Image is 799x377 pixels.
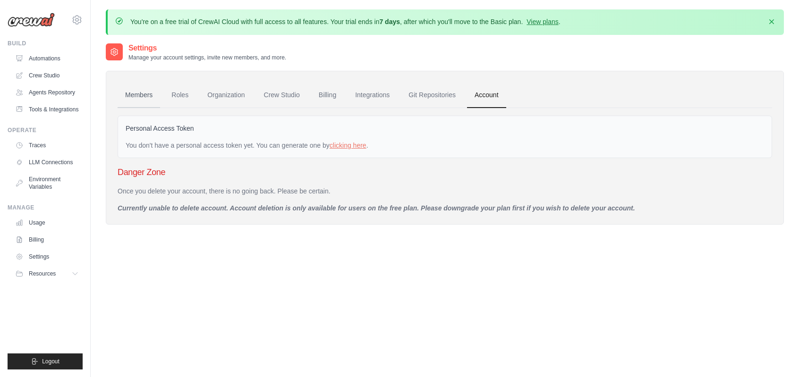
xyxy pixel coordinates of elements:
[11,266,83,281] button: Resources
[11,51,83,66] a: Automations
[128,54,286,61] p: Manage your account settings, invite new members, and more.
[42,358,59,365] span: Logout
[8,40,83,47] div: Build
[29,270,56,277] span: Resources
[11,85,83,100] a: Agents Repository
[11,249,83,264] a: Settings
[11,102,83,117] a: Tools & Integrations
[311,83,344,108] a: Billing
[11,155,83,170] a: LLM Connections
[126,141,764,150] div: You don't have a personal access token yet. You can generate one by .
[118,166,772,179] h3: Danger Zone
[11,215,83,230] a: Usage
[11,172,83,194] a: Environment Variables
[8,126,83,134] div: Operate
[164,83,196,108] a: Roles
[128,42,286,54] h2: Settings
[348,83,397,108] a: Integrations
[200,83,252,108] a: Organization
[118,83,160,108] a: Members
[527,18,558,25] a: View plans
[8,353,83,369] button: Logout
[8,13,55,27] img: Logo
[11,138,83,153] a: Traces
[330,142,366,149] a: clicking here
[130,17,561,26] p: You're on a free trial of CrewAI Cloud with full access to all features. Your trial ends in , aft...
[118,203,772,213] p: Currently unable to delete account. Account deletion is only available for users on the free plan...
[11,68,83,83] a: Crew Studio
[256,83,307,108] a: Crew Studio
[379,18,400,25] strong: 7 days
[401,83,463,108] a: Git Repositories
[118,186,772,196] p: Once you delete your account, there is no going back. Please be certain.
[126,124,194,133] label: Personal Access Token
[8,204,83,211] div: Manage
[467,83,506,108] a: Account
[11,232,83,247] a: Billing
